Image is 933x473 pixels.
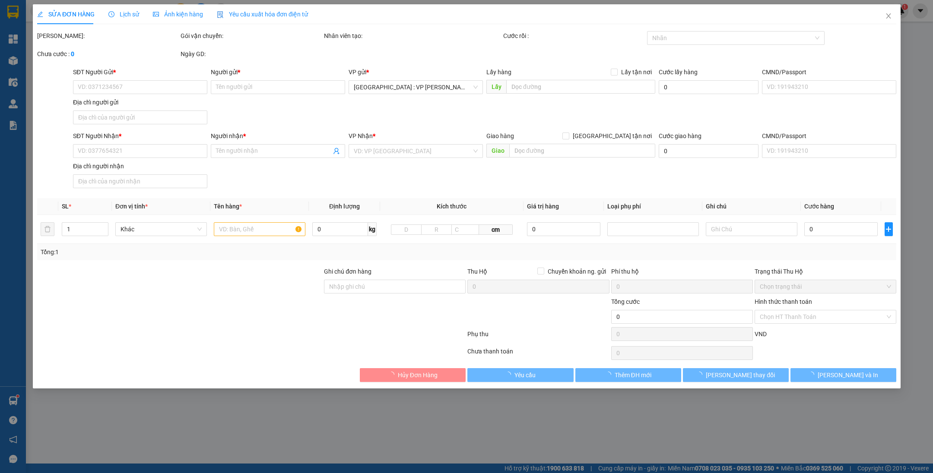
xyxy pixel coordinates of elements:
span: cm [479,224,512,235]
span: Tên hàng [213,203,241,210]
div: Phụ thu [466,329,610,344]
span: Yêu cầu xuất hóa đơn điện tử [217,11,308,18]
span: Lấy hàng [486,69,511,76]
span: close [885,13,892,19]
div: Ngày GD: [181,49,322,59]
span: VND [754,331,766,337]
th: Loại phụ phí [604,198,702,215]
div: SĐT Người Gửi [73,67,207,77]
div: [PERSON_NAME]: [37,31,179,41]
input: Địa chỉ của người gửi [73,110,207,124]
input: Cước giao hàng [658,144,758,158]
span: Thêm ĐH mới [614,370,651,380]
label: Ghi chú đơn hàng [324,268,371,275]
div: CMND/Passport [762,67,896,77]
div: Chưa cước : [37,49,179,59]
button: Thêm ĐH mới [575,368,681,382]
div: Chưa thanh toán [466,347,610,362]
span: Ảnh kiện hàng [153,11,203,18]
span: Lấy [486,80,506,94]
span: Đơn vị tính [115,203,148,210]
span: edit [37,11,43,17]
input: Ghi chú đơn hàng [324,280,466,293]
input: VD: Bàn, Ghế [213,222,305,236]
span: plus [885,226,892,233]
button: [PERSON_NAME] thay đổi [682,368,788,382]
span: user-add [333,148,340,155]
span: Giao hàng [486,132,514,139]
span: VP Nhận [349,132,373,139]
span: [PERSON_NAME] và In [818,370,878,380]
span: Lịch sử [108,11,139,18]
div: SĐT Người Nhận [73,131,207,141]
input: Ghi Chú [705,222,797,236]
span: Chọn trạng thái [759,280,891,293]
div: Người nhận [211,131,345,141]
span: SL [61,203,68,210]
button: Hủy Đơn Hàng [360,368,466,382]
span: Khác [121,223,202,236]
span: Kích thước [437,203,466,210]
div: Gói vận chuyển: [181,31,322,41]
input: Dọc đường [509,144,655,158]
div: Trạng thái Thu Hộ [754,267,896,276]
input: C [451,224,479,235]
span: Cước hàng [804,203,834,210]
span: Lấy tận nơi [617,67,655,77]
span: clock-circle [108,11,114,17]
input: Cước lấy hàng [658,80,758,94]
span: Giá trị hàng [527,203,559,210]
input: R [421,224,452,235]
span: [GEOGRAPHIC_DATA] tận nơi [569,131,655,141]
span: Hủy Đơn Hàng [397,370,437,380]
span: SỬA ĐƠN HÀNG [37,11,95,18]
span: Giao [486,144,509,158]
div: Người gửi [211,67,345,77]
div: Địa chỉ người gửi [73,98,207,107]
span: Yêu cầu [514,370,536,380]
span: Increase Value [98,223,108,229]
span: kg [368,222,377,236]
label: Hình thức thanh toán [754,298,812,305]
span: Thu Hộ [467,268,487,275]
button: Yêu cầu [467,368,573,382]
span: loading [696,372,706,378]
span: loading [605,372,614,378]
b: 0 [71,50,74,57]
div: Địa chỉ người nhận [73,161,207,171]
span: Hà Nội : VP Nam Từ Liêm [354,81,478,94]
span: Tổng cước [611,298,639,305]
span: Chuyển khoản ng. gửi [544,267,609,276]
button: delete [41,222,54,236]
span: Decrease Value [98,229,108,236]
input: Dọc đường [506,80,655,94]
div: Tổng: 1 [41,247,360,257]
span: picture [153,11,159,17]
div: CMND/Passport [762,131,896,141]
span: loading [808,372,818,378]
span: Định lượng [329,203,359,210]
div: VP gửi [349,67,483,77]
button: [PERSON_NAME] và In [790,368,896,382]
span: loading [388,372,397,378]
span: up [101,224,106,229]
button: Close [876,4,900,28]
div: Nhân viên tạo: [324,31,501,41]
input: D [391,224,422,235]
img: icon [217,11,224,18]
div: Phí thu hộ [611,267,752,280]
span: down [101,230,106,235]
label: Cước giao hàng [658,132,701,139]
th: Ghi chú [702,198,800,215]
span: loading [505,372,514,378]
label: Cước lấy hàng [658,69,697,76]
button: plus [884,222,892,236]
input: Địa chỉ của người nhận [73,174,207,188]
div: Cước rồi : [503,31,645,41]
span: [PERSON_NAME] thay đổi [706,370,775,380]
